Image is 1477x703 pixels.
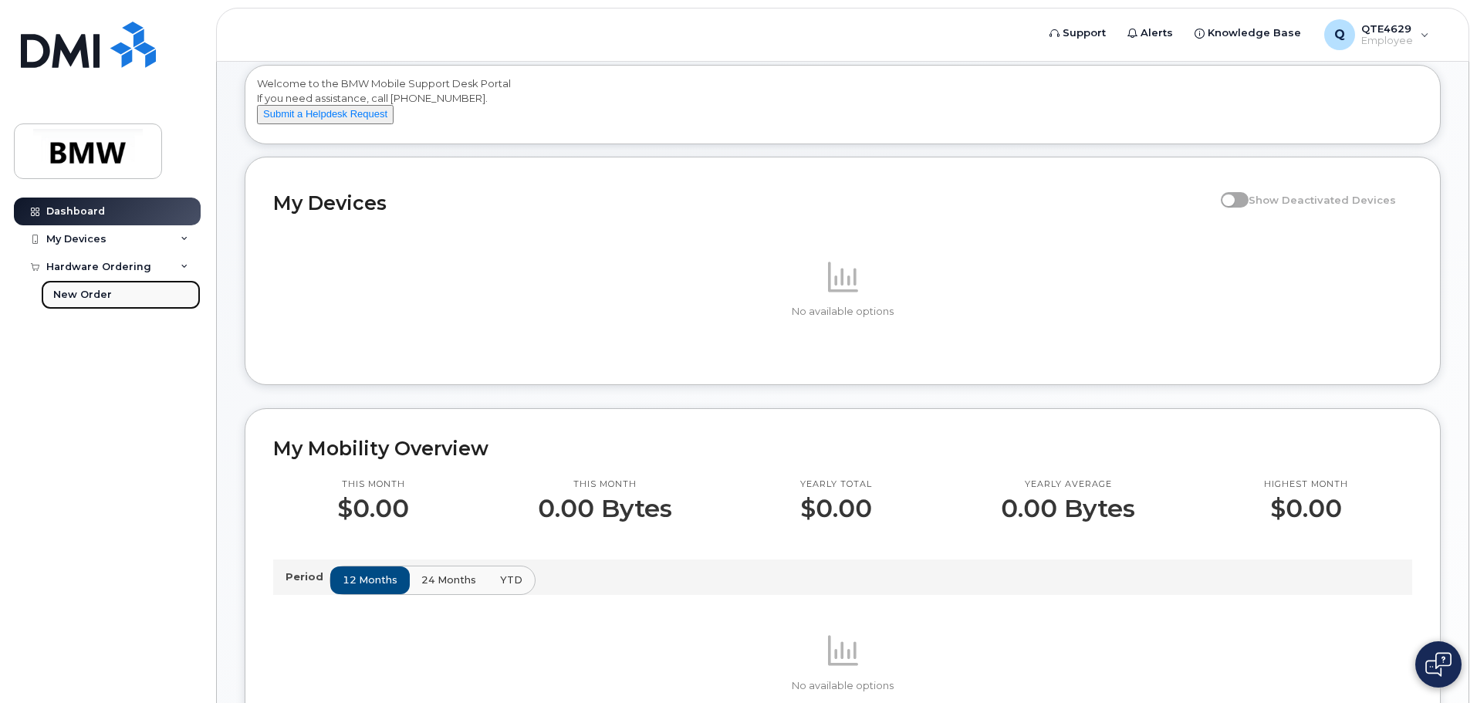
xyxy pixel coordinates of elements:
[257,105,394,124] button: Submit a Helpdesk Request
[257,76,1428,138] div: Welcome to the BMW Mobile Support Desk Portal If you need assistance, call [PHONE_NUMBER].
[1063,25,1106,41] span: Support
[1334,25,1345,44] span: Q
[1361,22,1413,35] span: QTE4629
[538,495,672,522] p: 0.00 Bytes
[337,478,409,491] p: This month
[337,495,409,522] p: $0.00
[1425,652,1452,677] img: Open chat
[1221,185,1233,198] input: Show Deactivated Devices
[800,478,872,491] p: Yearly total
[273,679,1412,693] p: No available options
[1313,19,1440,50] div: QTE4629
[800,495,872,522] p: $0.00
[421,573,476,587] span: 24 months
[1361,35,1413,47] span: Employee
[1184,18,1312,49] a: Knowledge Base
[1117,18,1184,49] a: Alerts
[1001,478,1135,491] p: Yearly average
[538,478,672,491] p: This month
[1141,25,1173,41] span: Alerts
[1001,495,1135,522] p: 0.00 Bytes
[273,437,1412,460] h2: My Mobility Overview
[1264,495,1348,522] p: $0.00
[273,305,1412,319] p: No available options
[273,191,1213,215] h2: My Devices
[1208,25,1301,41] span: Knowledge Base
[1039,18,1117,49] a: Support
[1249,194,1396,206] span: Show Deactivated Devices
[1264,478,1348,491] p: Highest month
[286,569,330,584] p: Period
[257,107,394,120] a: Submit a Helpdesk Request
[500,573,522,587] span: YTD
